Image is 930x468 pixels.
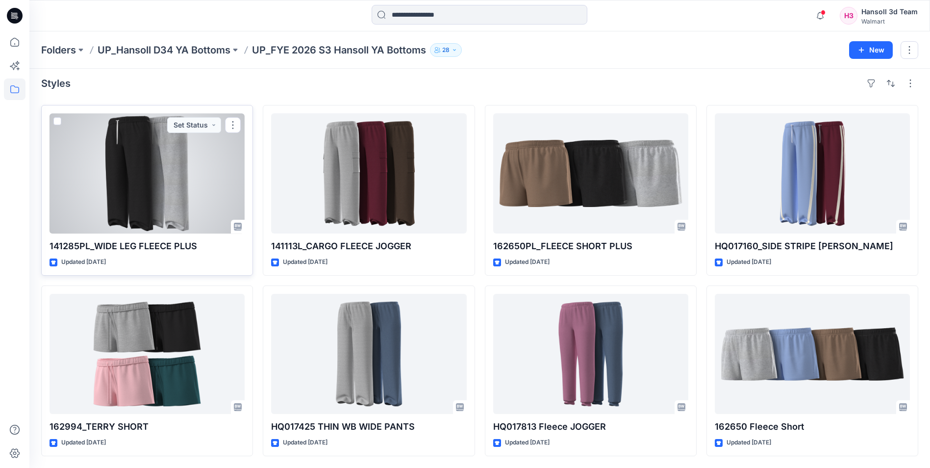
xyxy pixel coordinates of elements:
[41,78,71,89] h4: Styles
[283,438,327,448] p: Updated [DATE]
[271,113,466,234] a: 141113L_CARGO FLEECE JOGGER
[505,438,550,448] p: Updated [DATE]
[715,113,910,234] a: HQ017160_SIDE STRIPE TERRY PANT
[861,18,918,25] div: Walmart
[442,45,450,55] p: 28
[715,239,910,253] p: HQ017160_SIDE STRIPE [PERSON_NAME]
[98,43,230,57] a: UP_Hansoll D34 YA Bottoms
[861,6,918,18] div: Hansoll 3d Team
[50,239,245,253] p: 141285PL_WIDE LEG FLEECE PLUS
[849,41,893,59] button: New
[493,294,688,414] a: HQ017813 Fleece JOGGER
[252,43,426,57] p: UP_FYE 2026 S3 Hansoll YA Bottoms
[41,43,76,57] a: Folders
[50,420,245,434] p: 162994_TERRY SHORT
[493,420,688,434] p: HQ017813 Fleece JOGGER
[840,7,857,25] div: H3
[715,294,910,414] a: 162650 Fleece Short
[727,257,771,267] p: Updated [DATE]
[50,294,245,414] a: 162994_TERRY SHORT
[283,257,327,267] p: Updated [DATE]
[493,239,688,253] p: 162650PL_FLEECE SHORT PLUS
[61,257,106,267] p: Updated [DATE]
[727,438,771,448] p: Updated [DATE]
[271,239,466,253] p: 141113L_CARGO FLEECE JOGGER
[715,420,910,434] p: 162650 Fleece Short
[493,113,688,234] a: 162650PL_FLEECE SHORT PLUS
[505,257,550,267] p: Updated [DATE]
[61,438,106,448] p: Updated [DATE]
[430,43,462,57] button: 28
[271,294,466,414] a: HQ017425 THIN WB WIDE PANTS
[50,113,245,234] a: 141285PL_WIDE LEG FLEECE PLUS
[271,420,466,434] p: HQ017425 THIN WB WIDE PANTS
